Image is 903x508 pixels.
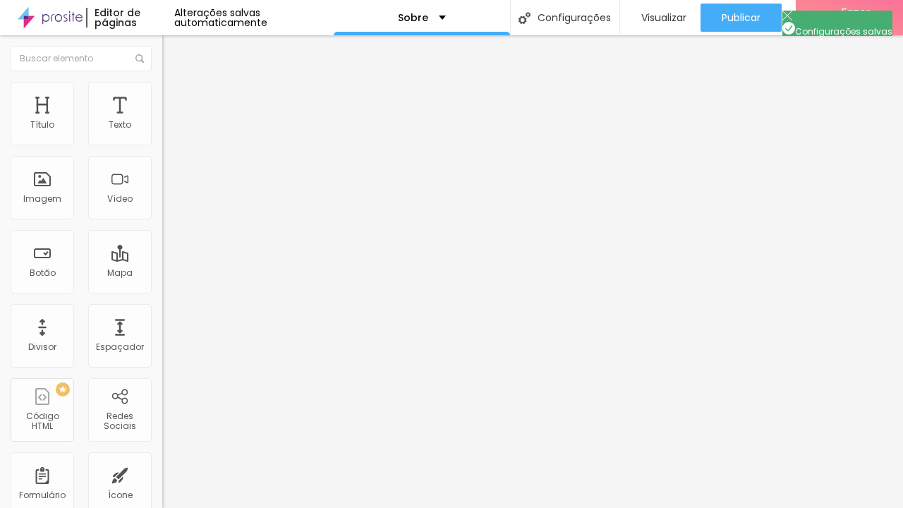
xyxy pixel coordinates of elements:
[14,411,70,432] div: Código HTML
[107,268,133,278] div: Mapa
[620,4,701,32] button: Visualizar
[108,490,133,500] div: Ícone
[109,120,131,130] div: Texto
[782,25,892,37] span: Configurações salvas
[519,12,531,24] img: Icone
[782,22,795,35] img: Icone
[28,342,56,352] div: Divisor
[30,120,54,130] div: Título
[641,12,686,23] span: Visualizar
[174,8,334,28] div: Alterações salvas automaticamente
[135,54,144,63] img: Icone
[96,342,144,352] div: Espaçador
[86,8,174,28] div: Editor de páginas
[701,4,782,32] button: Publicar
[829,6,882,30] span: Fazer Upgrade
[19,490,66,500] div: Formulário
[107,194,133,204] div: Vídeo
[11,46,152,71] input: Buscar elemento
[23,194,61,204] div: Imagem
[398,13,428,23] p: Sobre
[722,12,760,23] span: Publicar
[782,11,792,20] img: Icone
[92,411,147,432] div: Redes Sociais
[30,268,56,278] div: Botão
